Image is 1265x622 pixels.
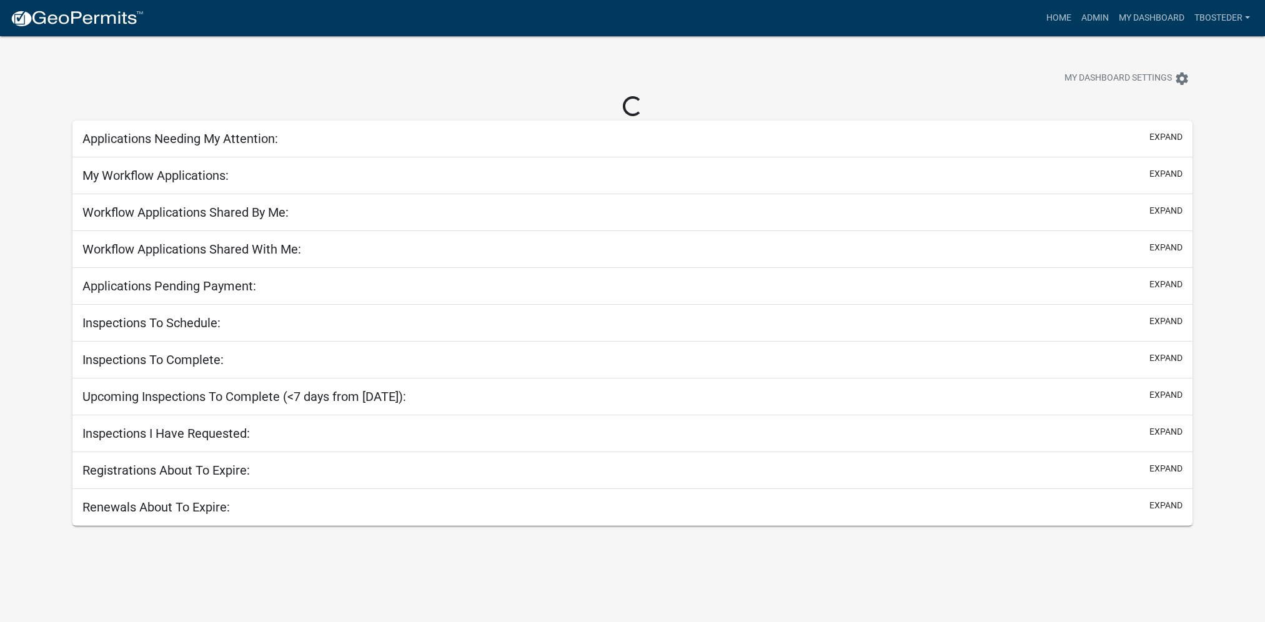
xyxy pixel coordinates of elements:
h5: Applications Needing My Attention: [82,131,278,146]
h5: Renewals About To Expire: [82,500,230,515]
h5: Inspections I Have Requested: [82,426,250,441]
button: expand [1149,425,1183,438]
i: settings [1174,71,1189,86]
button: expand [1149,167,1183,180]
button: expand [1149,388,1183,402]
a: Home [1041,6,1076,30]
h5: Registrations About To Expire: [82,463,250,478]
h5: Inspections To Schedule: [82,315,221,330]
h5: Upcoming Inspections To Complete (<7 days from [DATE]): [82,389,406,404]
h5: Workflow Applications Shared With Me: [82,242,301,257]
h5: Workflow Applications Shared By Me: [82,205,289,220]
a: tbosteder [1189,6,1255,30]
button: expand [1149,278,1183,291]
button: My Dashboard Settingssettings [1054,66,1199,91]
button: expand [1149,131,1183,144]
span: My Dashboard Settings [1064,71,1172,86]
a: My Dashboard [1114,6,1189,30]
button: expand [1149,462,1183,475]
button: expand [1149,241,1183,254]
a: Admin [1076,6,1114,30]
h5: Applications Pending Payment: [82,279,256,294]
button: expand [1149,352,1183,365]
h5: Inspections To Complete: [82,352,224,367]
button: expand [1149,315,1183,328]
h5: My Workflow Applications: [82,168,229,183]
button: expand [1149,204,1183,217]
button: expand [1149,499,1183,512]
